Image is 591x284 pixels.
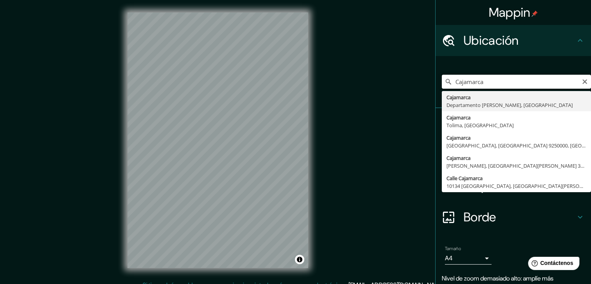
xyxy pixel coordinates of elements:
canvas: Mapa [127,12,308,268]
font: Tamaño [445,245,461,252]
font: Departamento [PERSON_NAME], [GEOGRAPHIC_DATA] [446,102,573,109]
font: Cajamarca [446,134,471,141]
font: Ubicación [464,32,519,49]
font: Cajamarca [446,154,471,161]
div: Disposición [436,170,591,202]
font: Tolima, [GEOGRAPHIC_DATA] [446,122,514,129]
img: pin-icon.png [532,11,538,17]
input: Elige tu ciudad o zona [442,75,591,89]
font: Nivel de zoom demasiado alto: amplíe más [442,274,553,282]
button: Activar o desactivar atribución [295,255,304,264]
font: Cajamarca [446,94,471,101]
font: A4 [445,254,453,262]
div: Ubicación [436,25,591,56]
div: A4 [445,252,492,265]
font: Calle Cajamarca [446,175,483,182]
font: Borde [464,209,496,225]
div: Borde [436,202,591,233]
button: Claro [582,77,588,85]
font: Mappin [489,4,530,21]
iframe: Lanzador de widgets de ayuda [522,254,582,275]
font: Cajamarca [446,114,471,121]
div: Estilo [436,139,591,170]
div: Patas [436,108,591,139]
